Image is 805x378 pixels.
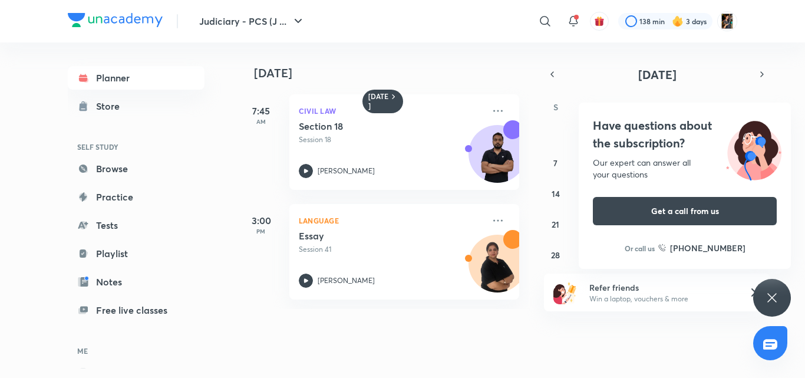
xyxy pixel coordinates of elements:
p: [PERSON_NAME] [318,275,375,286]
abbr: September 7, 2025 [553,157,557,169]
abbr: September 28, 2025 [551,249,560,261]
img: avatar [594,16,605,27]
abbr: September 14, 2025 [552,188,560,199]
img: Avatar [469,241,526,298]
p: [PERSON_NAME] [318,166,375,176]
p: AM [237,118,285,125]
p: Session 41 [299,244,484,255]
h6: SELF STUDY [68,137,204,157]
img: Avatar [469,132,526,188]
img: Company Logo [68,13,163,27]
a: Free live classes [68,298,204,322]
button: Get a call from us [593,197,777,225]
p: Language [299,213,484,228]
img: streak [672,15,684,27]
h5: 7:45 [237,104,285,118]
abbr: Sunday [553,101,558,113]
a: Planner [68,66,204,90]
img: referral [553,281,577,304]
button: September 21, 2025 [546,215,565,234]
button: [DATE] [560,66,754,83]
h5: Essay [299,230,446,242]
button: September 7, 2025 [546,153,565,172]
a: Practice [68,185,204,209]
h5: 3:00 [237,213,285,228]
a: [PHONE_NUMBER] [658,242,745,254]
h4: [DATE] [254,66,531,80]
abbr: Thursday [688,101,693,113]
button: September 14, 2025 [546,184,565,203]
a: Store [68,94,204,118]
abbr: Monday [586,101,593,113]
p: Or call us [625,243,655,254]
img: ttu_illustration_new.svg [717,117,791,180]
h5: Section 18 [299,120,446,132]
a: Playlist [68,242,204,265]
abbr: Saturday [756,101,761,113]
p: Session 18 [299,134,484,145]
a: Tests [68,213,204,237]
div: Our expert can answer all your questions [593,157,777,180]
abbr: Wednesday [654,101,662,113]
abbr: September 21, 2025 [552,219,559,230]
span: [DATE] [638,67,677,83]
button: Judiciary - PCS (J ... [192,9,312,33]
h6: ME [68,341,204,361]
h6: [DATE] [368,92,389,111]
p: PM [237,228,285,235]
a: Company Logo [68,13,163,30]
a: Browse [68,157,204,180]
h6: [PHONE_NUMBER] [670,242,745,254]
button: avatar [590,12,609,31]
p: Win a laptop, vouchers & more [589,294,734,304]
div: Store [96,99,127,113]
button: September 28, 2025 [546,245,565,264]
img: Mahima Saini [717,11,737,31]
p: Civil Law [299,104,484,118]
h4: Have questions about the subscription? [593,117,777,152]
abbr: Tuesday [621,101,626,113]
h6: Refer friends [589,281,734,294]
a: Notes [68,270,204,294]
abbr: Friday [722,101,727,113]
